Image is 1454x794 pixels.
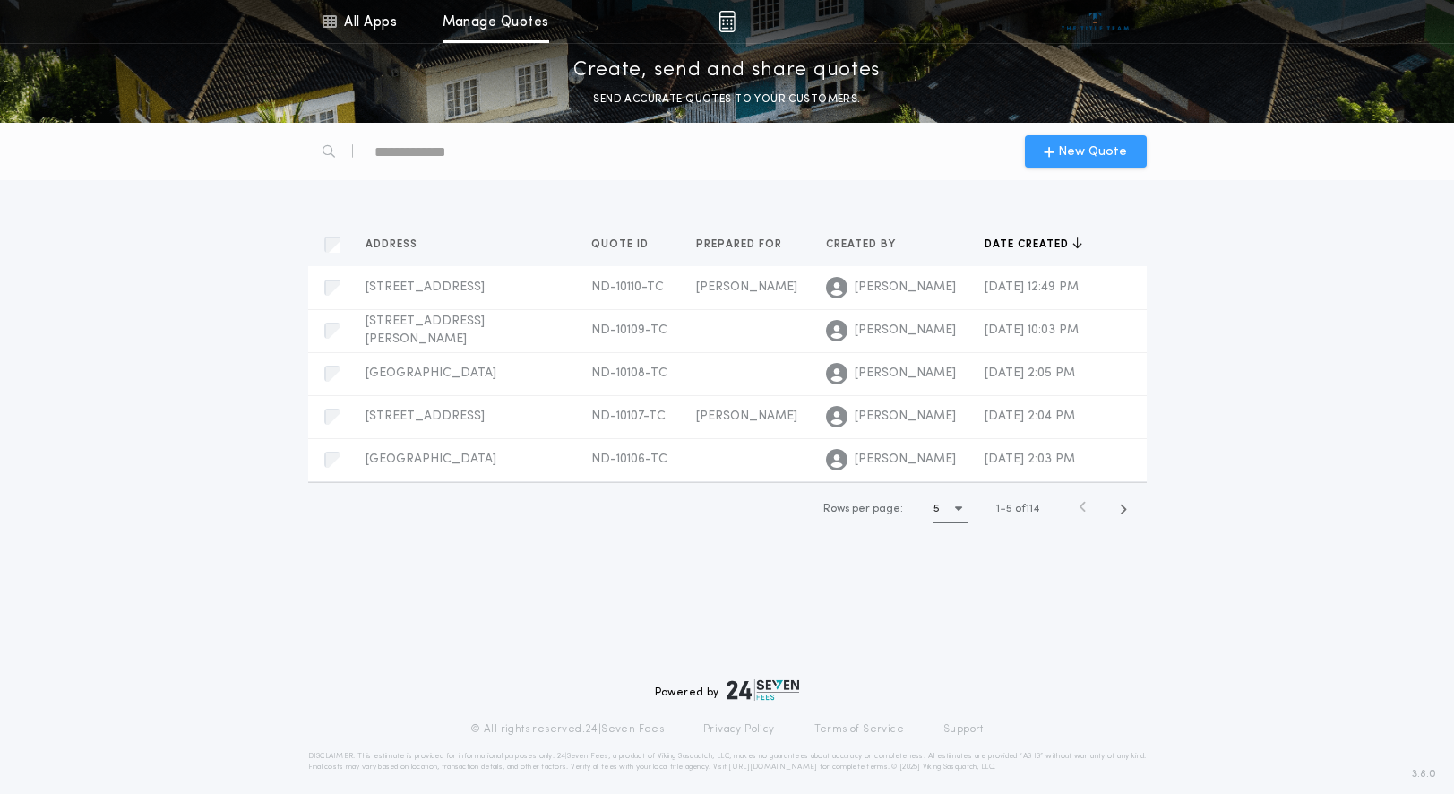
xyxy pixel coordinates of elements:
span: [STREET_ADDRESS] [366,280,485,294]
span: 3.8.0 [1412,766,1436,782]
h1: 5 [933,500,940,518]
button: Quote ID [591,236,662,254]
a: [URL][DOMAIN_NAME] [728,764,817,771]
span: [GEOGRAPHIC_DATA] [366,453,496,466]
button: 5 [933,495,968,523]
span: [STREET_ADDRESS][PERSON_NAME] [366,315,485,346]
button: Date created [985,236,1082,254]
span: New Quote [1058,142,1127,161]
span: ND-10110-TC [591,280,664,294]
img: img [718,11,736,32]
p: SEND ACCURATE QUOTES TO YOUR CUSTOMERS. [593,91,860,108]
span: [GEOGRAPHIC_DATA] [366,367,496,380]
span: [PERSON_NAME] [855,451,956,469]
span: Date created [985,237,1072,252]
span: 5 [1006,504,1012,514]
span: [DATE] 12:49 PM [985,280,1079,294]
span: Prepared for [696,237,786,252]
div: Powered by [655,679,800,701]
span: Quote ID [591,237,652,252]
img: logo [727,679,800,701]
a: Support [943,722,984,737]
p: © All rights reserved. 24|Seven Fees [470,722,664,737]
span: Rows per page: [823,504,903,514]
span: ND-10106-TC [591,453,667,466]
span: [PERSON_NAME] [855,322,956,340]
span: ND-10109-TC [591,324,667,337]
button: Created by [826,236,909,254]
span: of 114 [1015,501,1039,517]
img: vs-icon [1062,13,1129,30]
span: [DATE] 2:03 PM [985,453,1075,466]
p: Create, send and share quotes [573,56,881,85]
span: [PERSON_NAME] [855,365,956,383]
span: [STREET_ADDRESS] [366,410,485,423]
span: Address [366,237,421,252]
span: ND-10107-TC [591,410,666,423]
span: [DATE] 2:05 PM [985,367,1075,380]
span: 1 [996,504,1000,514]
button: New Quote [1025,135,1147,168]
a: Terms of Service [814,722,904,737]
span: [PERSON_NAME] [855,279,956,297]
span: Created by [826,237,899,252]
p: DISCLAIMER: This estimate is provided for informational purposes only. 24|Seven Fees, a product o... [308,751,1147,772]
a: Privacy Policy [703,722,775,737]
span: [DATE] 10:03 PM [985,324,1079,337]
button: Address [366,236,431,254]
span: ND-10108-TC [591,367,667,380]
span: [PERSON_NAME] [696,410,797,423]
span: [PERSON_NAME] [855,408,956,426]
span: [PERSON_NAME] [696,280,797,294]
span: [DATE] 2:04 PM [985,410,1075,423]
